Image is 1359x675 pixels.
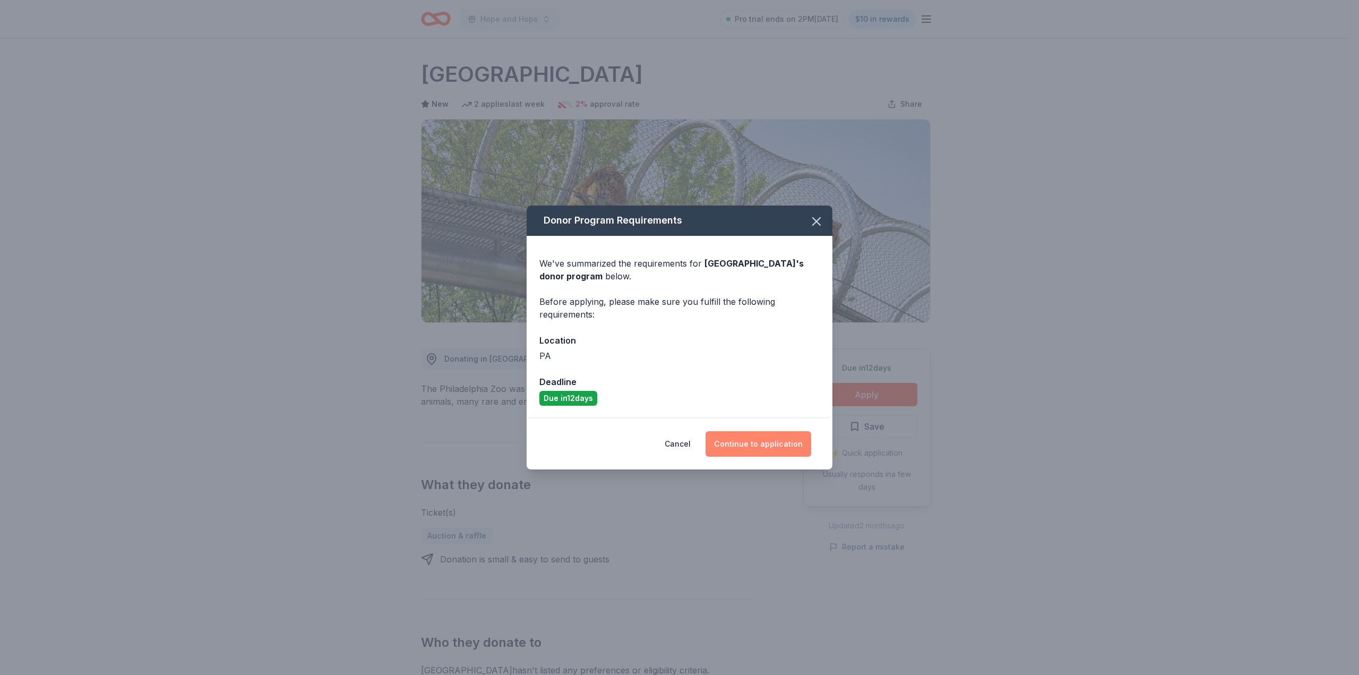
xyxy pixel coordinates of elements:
[539,334,820,347] div: Location
[539,257,820,283] div: We've summarized the requirements for below.
[665,431,691,457] button: Cancel
[539,391,597,406] div: Due in 12 days
[539,295,820,321] div: Before applying, please make sure you fulfill the following requirements:
[539,349,820,362] div: PA
[706,431,811,457] button: Continue to application
[527,206,832,236] div: Donor Program Requirements
[539,375,820,389] div: Deadline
